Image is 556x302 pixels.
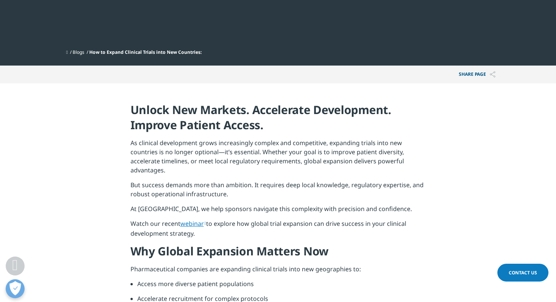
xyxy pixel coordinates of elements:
a: Blogs [73,49,84,55]
span: Contact Us [509,269,537,276]
p: But success demands more than ambition. It requires deep local knowledge, regulatory expertise, a... [130,180,426,204]
a: Contact Us [497,264,548,282]
h4: Why Global Expansion Matters Now [130,244,426,264]
p: Watch our recent to explore how global trial expansion can drive success in your clinical develop... [130,219,426,244]
h4: Unlock New Markets. Accelerate Development. Improve Patient Access. [130,102,426,138]
span: How to Expand Clinical Trials into New Countries: [89,49,202,55]
p: Share PAGE [453,66,501,83]
button: Share PAGEShare PAGE [453,66,501,83]
p: Pharmaceutical companies are expanding clinical trials into new geographies to: [130,264,426,279]
img: Share PAGE [490,71,495,78]
button: Open Preferences [6,279,25,298]
p: At [GEOGRAPHIC_DATA], we help sponsors navigate this complexity with precision and confidence. [130,204,426,219]
a: webinar [180,219,206,228]
p: As clinical development grows increasingly complex and competitive, expanding trials into new cou... [130,138,426,180]
li: Access more diverse patient populations [137,279,426,294]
